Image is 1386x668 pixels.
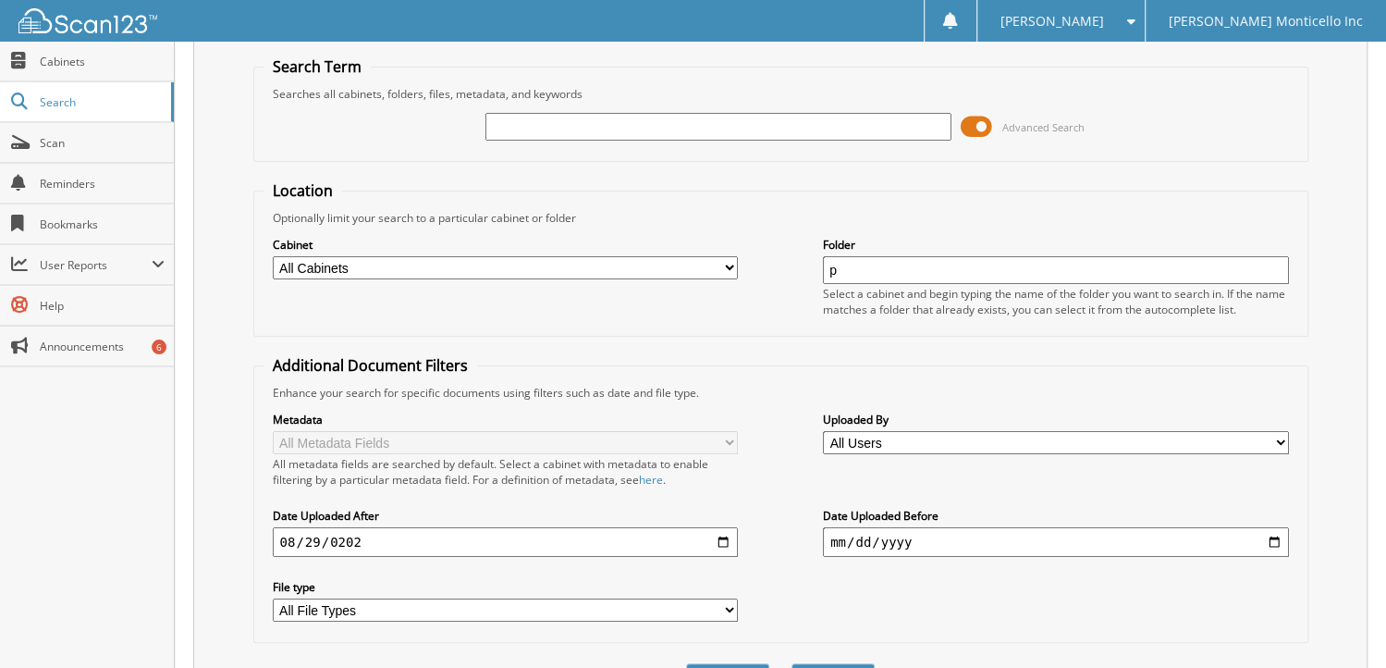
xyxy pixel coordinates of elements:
[40,176,165,192] span: Reminders
[273,412,739,427] label: Metadata
[40,339,165,354] span: Announcements
[273,508,739,524] label: Date Uploaded After
[264,210,1298,226] div: Optionally limit your search to a particular cabinet or folder
[152,340,166,354] div: 6
[1169,16,1363,27] span: [PERSON_NAME] Monticello Inc
[823,412,1289,427] label: Uploaded By
[18,8,157,33] img: scan123-logo-white.svg
[273,456,739,488] div: All metadata fields are searched by default. Select a cabinet with metadata to enable filtering b...
[40,257,152,273] span: User Reports
[264,355,477,376] legend: Additional Document Filters
[40,54,165,69] span: Cabinets
[273,527,739,557] input: start
[264,86,1298,102] div: Searches all cabinets, folders, files, metadata, and keywords
[40,216,165,232] span: Bookmarks
[40,135,165,151] span: Scan
[264,56,371,77] legend: Search Term
[264,180,342,201] legend: Location
[1002,120,1085,134] span: Advanced Search
[40,298,165,314] span: Help
[823,286,1289,317] div: Select a cabinet and begin typing the name of the folder you want to search in. If the name match...
[823,237,1289,253] label: Folder
[273,237,739,253] label: Cabinet
[264,385,1298,401] div: Enhance your search for specific documents using filters such as date and file type.
[1294,579,1386,668] iframe: Chat Widget
[273,579,739,595] label: File type
[823,527,1289,557] input: end
[1000,16,1104,27] span: [PERSON_NAME]
[40,94,162,110] span: Search
[639,472,663,488] a: here
[823,508,1289,524] label: Date Uploaded Before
